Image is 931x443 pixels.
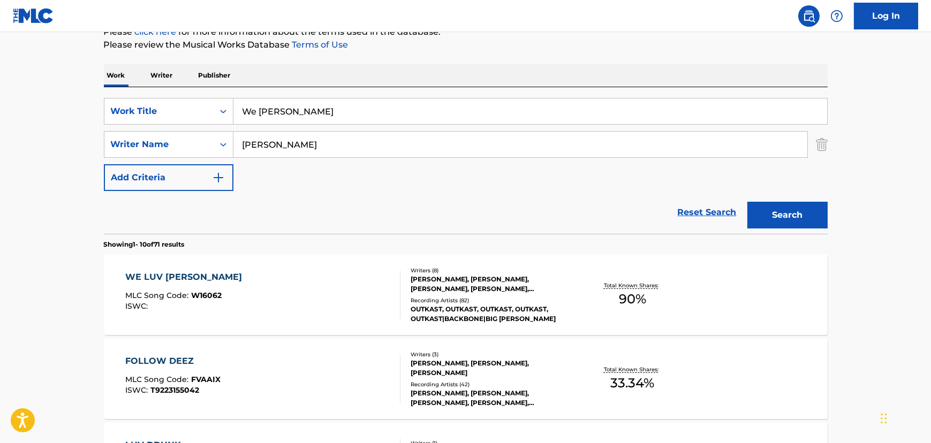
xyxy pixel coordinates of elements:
[411,388,572,408] div: [PERSON_NAME], [PERSON_NAME], [PERSON_NAME], [PERSON_NAME], [PERSON_NAME],[PERSON_NAME]$Y,KILLER ...
[150,385,199,395] span: T9223155042
[125,301,150,311] span: ISWC :
[411,350,572,358] div: Writers ( 3 )
[877,392,931,443] iframe: Chat Widget
[191,291,222,300] span: W16062
[125,385,150,395] span: ISWC :
[619,289,646,309] span: 90 %
[803,10,815,22] img: search
[290,40,349,50] a: Terms of Use
[125,271,247,284] div: WE LUV [PERSON_NAME]
[195,64,234,87] p: Publisher
[104,339,828,419] a: FOLLOW DEEZMLC Song Code:FVAAIXISWC:T9223155042Writers (3)[PERSON_NAME], [PERSON_NAME], [PERSON_N...
[104,164,233,191] button: Add Criteria
[816,131,828,158] img: Delete Criterion
[104,255,828,335] a: WE LUV [PERSON_NAME]MLC Song Code:W16062ISWC:Writers (8)[PERSON_NAME], [PERSON_NAME], [PERSON_NAM...
[798,5,820,27] a: Public Search
[830,10,843,22] img: help
[104,98,828,234] form: Search Form
[411,296,572,304] div: Recording Artists ( 82 )
[411,304,572,324] div: OUTKAST, OUTKAST, OUTKAST, OUTKAST, OUTKAST|BACKBONE|BIG [PERSON_NAME]
[212,171,225,184] img: 9d2ae6d4665cec9f34b9.svg
[610,373,654,393] span: 33.34 %
[411,380,572,388] div: Recording Artists ( 42 )
[672,201,742,224] a: Reset Search
[411,266,572,274] div: Writers ( 8 )
[411,358,572,378] div: [PERSON_NAME], [PERSON_NAME], [PERSON_NAME]
[191,375,221,384] span: FVAAIX
[148,64,176,87] p: Writer
[125,355,221,368] div: FOLLOW DEEZ
[104,64,128,87] p: Work
[125,375,191,384] span: MLC Song Code :
[104,26,828,39] p: Please for more information about the terms used in the database.
[125,291,191,300] span: MLC Song Code :
[411,274,572,294] div: [PERSON_NAME], [PERSON_NAME], [PERSON_NAME], [PERSON_NAME], [PERSON_NAME], [PERSON_NAME], [PERSON...
[747,202,828,228] button: Search
[111,105,207,118] div: Work Title
[826,5,847,27] div: Help
[111,138,207,151] div: Writer Name
[854,3,918,29] a: Log In
[881,402,887,434] div: Drag
[604,281,661,289] p: Total Known Shares:
[104,240,185,249] p: Showing 1 - 10 of 71 results
[13,8,54,24] img: MLC Logo
[104,39,828,51] p: Please review the Musical Works Database
[604,365,661,373] p: Total Known Shares:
